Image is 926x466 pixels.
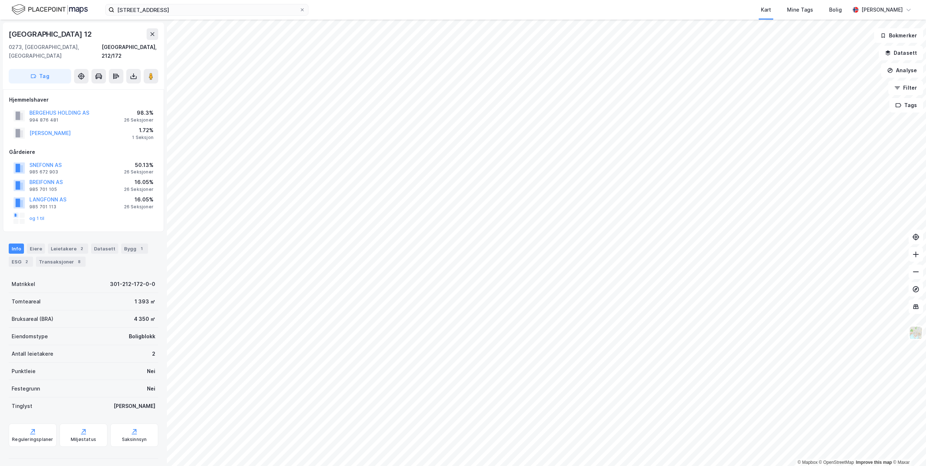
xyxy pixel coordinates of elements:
[124,195,153,204] div: 16.05%
[879,46,923,60] button: Datasett
[12,297,41,306] div: Tomteareal
[124,187,153,192] div: 26 Seksjoner
[71,437,96,442] div: Miljøstatus
[124,117,153,123] div: 26 Seksjoner
[48,244,88,254] div: Leietakere
[9,148,158,156] div: Gårdeiere
[12,280,35,289] div: Matrikkel
[135,297,155,306] div: 1 393 ㎡
[132,126,153,135] div: 1.72%
[761,5,771,14] div: Kart
[856,460,892,465] a: Improve this map
[909,326,923,340] img: Z
[36,257,86,267] div: Transaksjoner
[888,81,923,95] button: Filter
[12,384,40,393] div: Festegrunn
[12,402,32,410] div: Tinglyst
[124,169,153,175] div: 26 Seksjoner
[861,5,903,14] div: [PERSON_NAME]
[12,437,53,442] div: Reguleringsplaner
[9,69,71,83] button: Tag
[29,187,57,192] div: 985 701 105
[889,98,923,113] button: Tags
[75,258,83,265] div: 8
[12,332,48,341] div: Eiendomstype
[829,5,842,14] div: Bolig
[890,431,926,466] div: Kontrollprogram for chat
[9,244,24,254] div: Info
[147,384,155,393] div: Nei
[9,257,33,267] div: ESG
[29,169,58,175] div: 985 672 903
[124,204,153,210] div: 26 Seksjoner
[12,367,36,376] div: Punktleie
[124,109,153,117] div: 98.3%
[124,161,153,169] div: 50.13%
[874,28,923,43] button: Bokmerker
[819,460,854,465] a: OpenStreetMap
[9,95,158,104] div: Hjemmelshaver
[114,402,155,410] div: [PERSON_NAME]
[12,349,53,358] div: Antall leietakere
[121,244,148,254] div: Bygg
[102,43,158,60] div: [GEOGRAPHIC_DATA], 212/172
[29,204,56,210] div: 985 701 113
[27,244,45,254] div: Eiere
[12,3,88,16] img: logo.f888ab2527a4732fd821a326f86c7f29.svg
[124,178,153,187] div: 16.05%
[23,258,30,265] div: 2
[29,117,58,123] div: 994 876 481
[132,135,153,140] div: 1 Seksjon
[134,315,155,323] div: 4 350 ㎡
[890,431,926,466] iframe: Chat Widget
[114,4,299,15] input: Søk på adresse, matrikkel, gårdeiere, leietakere eller personer
[91,244,118,254] div: Datasett
[798,460,818,465] a: Mapbox
[147,367,155,376] div: Nei
[12,315,53,323] div: Bruksareal (BRA)
[152,349,155,358] div: 2
[881,63,923,78] button: Analyse
[78,245,85,252] div: 2
[787,5,813,14] div: Mine Tags
[9,43,102,60] div: 0273, [GEOGRAPHIC_DATA], [GEOGRAPHIC_DATA]
[129,332,155,341] div: Boligblokk
[110,280,155,289] div: 301-212-172-0-0
[9,28,93,40] div: [GEOGRAPHIC_DATA] 12
[138,245,145,252] div: 1
[122,437,147,442] div: Saksinnsyn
